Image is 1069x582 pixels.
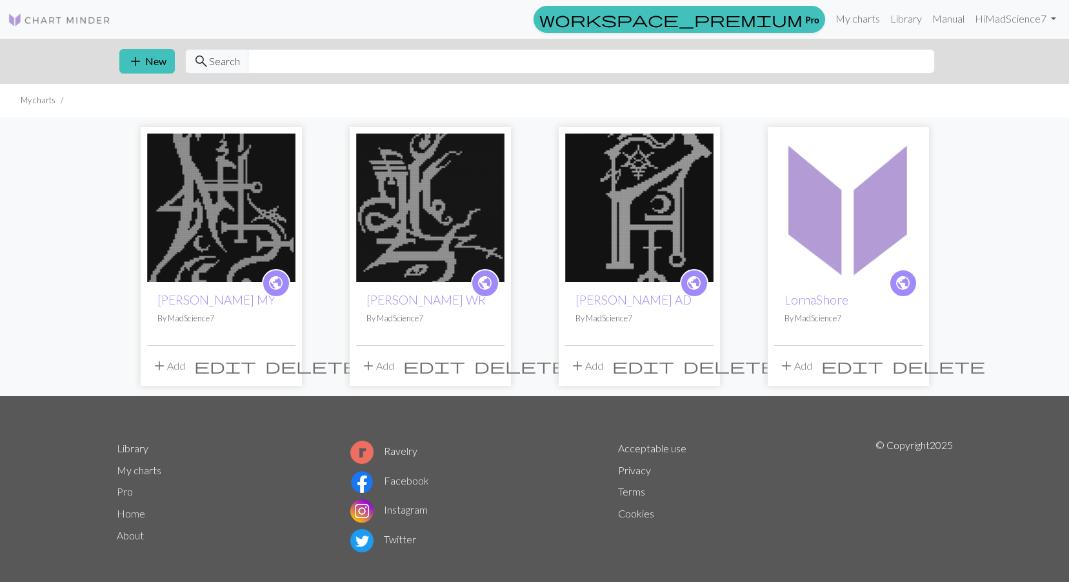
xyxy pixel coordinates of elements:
[194,358,256,374] i: Edit
[350,441,374,464] img: Ravelry logo
[539,10,803,28] span: workspace_premium
[356,134,505,282] img: WR sigil.png
[618,442,686,454] a: Acceptable use
[679,354,781,378] button: Delete
[817,354,888,378] button: Edit
[821,358,883,374] i: Edit
[128,52,143,70] span: add
[830,6,885,32] a: My charts
[350,533,416,545] a: Twitter
[265,357,358,375] span: delete
[885,6,927,32] a: Library
[927,6,970,32] a: Manual
[570,357,585,375] span: add
[117,442,148,454] a: Library
[477,273,493,293] span: public
[157,312,285,325] p: By MadScience7
[117,529,144,541] a: About
[209,54,240,69] span: Search
[477,270,493,296] i: public
[147,354,190,378] button: Add
[895,273,911,293] span: public
[268,273,284,293] span: public
[889,269,917,297] a: public
[779,357,794,375] span: add
[970,6,1061,32] a: HiMadScience7
[117,464,161,476] a: My charts
[356,354,399,378] button: Add
[147,134,295,282] img: MY sigil.png
[618,507,654,519] a: Cookies
[350,445,417,457] a: Ravelry
[618,464,651,476] a: Privacy
[784,292,848,307] a: LornaShore
[152,357,167,375] span: add
[774,134,923,282] img: LornaShore
[474,357,567,375] span: delete
[575,312,703,325] p: By MadScience7
[471,269,499,297] a: public
[892,357,985,375] span: delete
[565,200,714,212] a: AD sigil.png
[350,474,429,487] a: Facebook
[403,358,465,374] i: Edit
[356,200,505,212] a: WR sigil.png
[403,357,465,375] span: edit
[821,357,883,375] span: edit
[875,437,953,555] p: © Copyright 2025
[686,273,702,293] span: public
[350,529,374,552] img: Twitter logo
[350,470,374,494] img: Facebook logo
[784,312,912,325] p: By MadScience7
[683,357,776,375] span: delete
[8,12,111,28] img: Logo
[888,354,990,378] button: Delete
[157,292,275,307] a: [PERSON_NAME] MY
[190,354,261,378] button: Edit
[117,485,133,497] a: Pro
[534,6,825,33] a: Pro
[618,485,645,497] a: Terms
[565,134,714,282] img: AD sigil.png
[350,499,374,523] img: Instagram logo
[774,354,817,378] button: Add
[268,270,284,296] i: public
[361,357,376,375] span: add
[350,503,428,516] a: Instagram
[262,269,290,297] a: public
[895,270,911,296] i: public
[575,292,692,307] a: [PERSON_NAME] AD
[366,312,494,325] p: By MadScience7
[261,354,363,378] button: Delete
[194,357,256,375] span: edit
[366,292,486,307] a: [PERSON_NAME] WR
[21,94,55,106] li: My charts
[612,357,674,375] span: edit
[565,354,608,378] button: Add
[680,269,708,297] a: public
[147,200,295,212] a: MY sigil.png
[119,49,175,74] button: New
[194,52,209,70] span: search
[608,354,679,378] button: Edit
[117,507,145,519] a: Home
[470,354,572,378] button: Delete
[774,200,923,212] a: LornaShore
[612,358,674,374] i: Edit
[686,270,702,296] i: public
[399,354,470,378] button: Edit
